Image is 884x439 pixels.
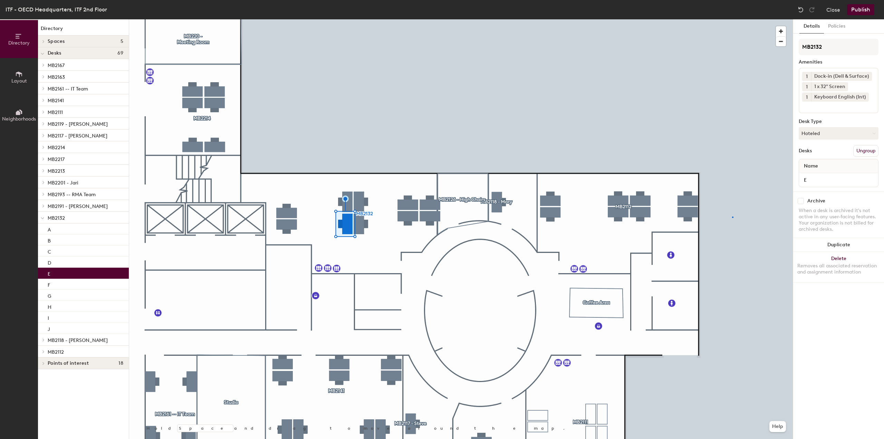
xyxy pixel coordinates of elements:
[807,198,825,204] div: Archive
[48,215,65,221] span: MB2132
[48,109,63,115] span: MB2111
[806,83,808,90] span: 1
[48,291,51,299] p: G
[38,25,129,36] h1: Directory
[48,39,65,44] span: Spaces
[847,4,874,15] button: Publish
[802,82,811,91] button: 1
[800,160,821,172] span: Name
[48,258,51,266] p: D
[826,4,840,15] button: Close
[48,337,108,343] span: MB2118 - [PERSON_NAME]
[48,74,65,80] span: MB2163
[793,238,884,252] button: Duplicate
[48,156,65,162] span: MB2217
[48,280,50,288] p: F
[802,72,811,81] button: 1
[11,78,27,84] span: Layout
[793,252,884,282] button: DeleteRemoves all associated reservation and assignment information
[121,39,123,44] span: 5
[48,50,61,56] span: Desks
[769,421,786,432] button: Help
[48,269,50,277] p: E
[806,94,808,101] span: 1
[797,6,804,13] img: Undo
[48,313,49,321] p: I
[48,121,108,127] span: MB2119 - [PERSON_NAME]
[48,168,65,174] span: MB2213
[48,180,78,186] span: MB2201 - Jari
[799,119,878,124] div: Desk Type
[797,263,880,275] div: Removes all associated reservation and assignment information
[48,324,50,332] p: J
[48,203,108,209] span: MB2191 - [PERSON_NAME]
[799,148,812,154] div: Desks
[853,145,878,157] button: Ungroup
[48,86,88,92] span: MB2161 -- IT Team
[117,50,123,56] span: 69
[48,361,89,366] span: Points of interest
[48,225,51,233] p: A
[811,72,872,81] div: Dock-in (Dell & Surface)
[799,19,824,34] button: Details
[806,73,808,80] span: 1
[824,19,849,34] button: Policies
[8,40,30,46] span: Directory
[799,208,878,232] div: When a desk is archived it's not active in any user-facing features. Your organization is not bil...
[48,192,96,198] span: MB2193 -- RMA Team
[48,63,65,68] span: MB2167
[48,236,51,244] p: B
[48,247,51,255] p: C
[2,116,36,122] span: Neighborhoods
[802,93,811,102] button: 1
[811,82,848,91] div: 1 x 32" Screen
[799,59,878,65] div: Amenities
[48,98,64,104] span: MB2141
[118,361,123,366] span: 18
[48,302,51,310] p: H
[808,6,815,13] img: Redo
[799,127,878,140] button: Hoteled
[48,349,64,355] span: MB2112
[48,145,65,151] span: MB2214
[811,93,869,102] div: Keyboard English (Int)
[800,175,877,185] input: Unnamed desk
[6,5,107,14] div: ITF - OECD Headquarters, ITF 2nd Floor
[48,133,107,139] span: MB2117 - [PERSON_NAME]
